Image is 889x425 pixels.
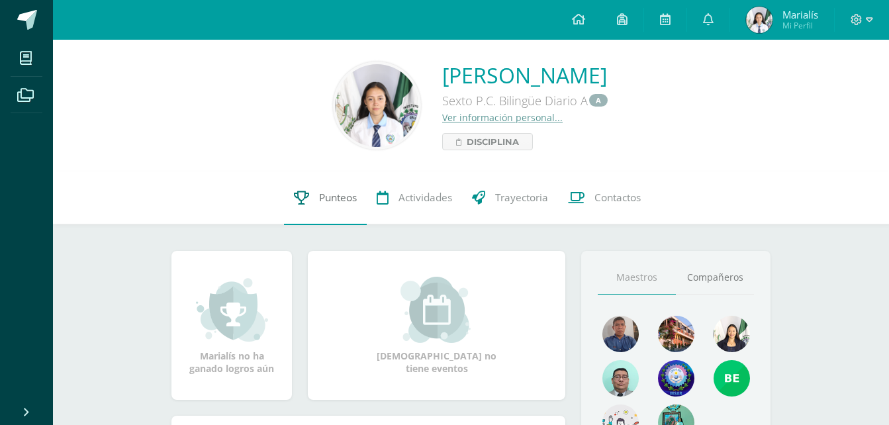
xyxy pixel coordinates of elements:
[442,89,609,111] div: Sexto P.C. Bilingüe Diario A
[185,277,279,375] div: Marialís no ha ganado logros aún
[602,316,639,352] img: 15ead7f1e71f207b867fb468c38fe54e.png
[598,261,676,295] a: Maestros
[284,171,367,224] a: Punteos
[398,191,452,205] span: Actividades
[367,171,462,224] a: Actividades
[319,191,357,205] span: Punteos
[714,360,750,397] img: c41d019b26e4da35ead46476b645875d.png
[782,20,818,31] span: Mi Perfil
[462,171,558,224] a: Trayectoria
[746,7,772,33] img: 28e14161b1ff206a720fd39c0479034b.png
[442,133,533,150] a: Disciplina
[602,360,639,397] img: 3e108a040f21997f7e52dfe8a4f5438d.png
[594,191,641,205] span: Contactos
[676,261,754,295] a: Compañeros
[371,277,503,375] div: [DEMOGRAPHIC_DATA] no tiene eventos
[442,61,609,89] a: [PERSON_NAME]
[495,191,548,205] span: Trayectoria
[467,134,519,150] span: Disciplina
[589,94,608,107] a: A
[442,111,563,124] a: Ver información personal...
[558,171,651,224] a: Contactos
[782,8,818,21] span: Marialís
[336,64,418,147] img: 7170ab1ff61d1d8efae10924f9f59f5b.png
[658,316,694,352] img: e29994105dc3c498302d04bab28faecd.png
[714,316,750,352] img: 068d160f17d47aae500bebc0d36e6d47.png
[400,277,473,343] img: event_small.png
[658,360,694,397] img: dc2fb6421a228f6616e653f2693e2525.png
[196,277,268,343] img: achievement_small.png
